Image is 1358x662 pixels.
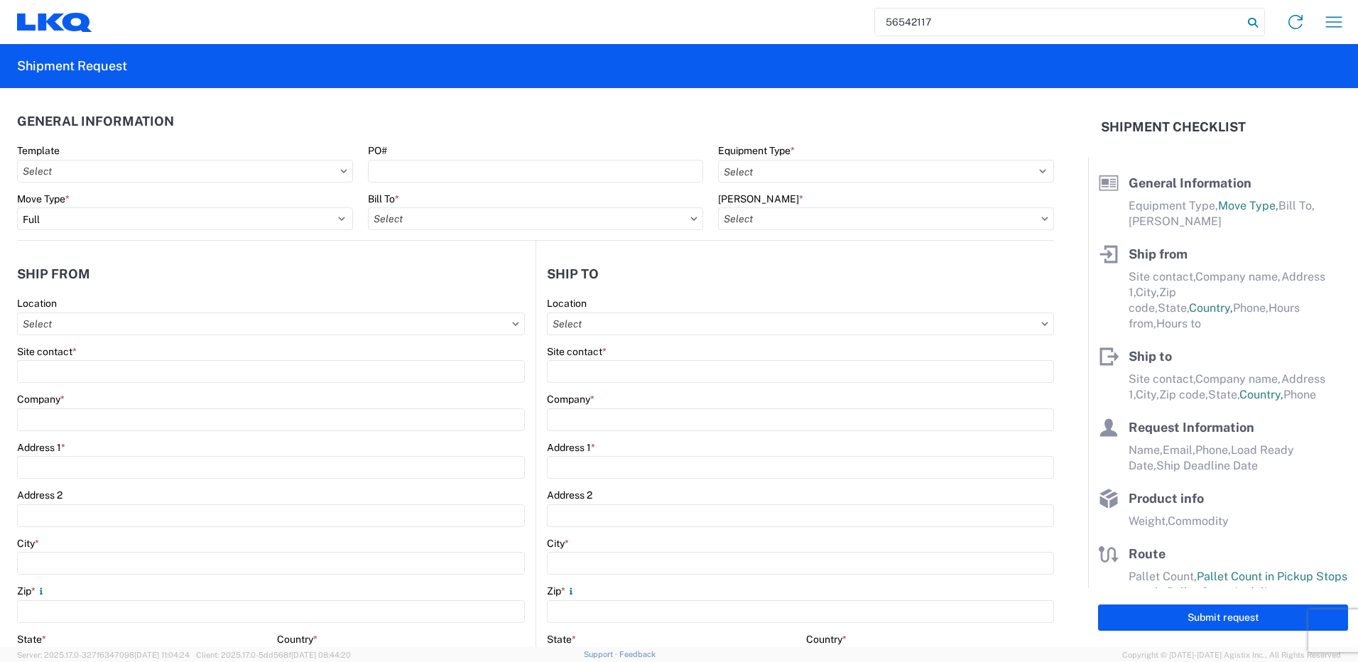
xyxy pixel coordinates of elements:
[718,144,795,157] label: Equipment Type
[17,58,127,75] h2: Shipment Request
[17,114,174,129] h2: General Information
[1195,443,1231,457] span: Phone,
[1129,546,1166,561] span: Route
[17,313,525,335] input: Select
[1098,604,1348,631] button: Submit request
[17,489,63,501] label: Address 2
[17,585,47,597] label: Zip
[1195,372,1281,386] span: Company name,
[196,651,351,659] span: Client: 2025.17.0-5dd568f
[1129,270,1195,283] span: Site contact,
[1208,388,1239,401] span: State,
[547,345,607,358] label: Site contact
[547,393,594,406] label: Company
[619,650,656,658] a: Feedback
[17,160,353,183] input: Select
[547,297,587,310] label: Location
[1156,459,1258,472] span: Ship Deadline Date
[1189,301,1233,315] span: Country,
[17,651,190,659] span: Server: 2025.17.0-327f6347098
[547,267,599,281] h2: Ship to
[17,144,60,157] label: Template
[1129,443,1163,457] span: Name,
[1159,388,1208,401] span: Zip code,
[1156,317,1201,330] span: Hours to
[718,207,1054,230] input: Select
[1233,301,1269,315] span: Phone,
[17,393,65,406] label: Company
[1129,199,1218,212] span: Equipment Type,
[1129,420,1254,435] span: Request Information
[1136,388,1159,401] span: City,
[547,441,595,454] label: Address 1
[547,585,577,597] label: Zip
[1168,514,1229,528] span: Commodity
[17,633,46,646] label: State
[1218,199,1278,212] span: Move Type,
[368,207,704,230] input: Select
[17,441,65,454] label: Address 1
[1129,246,1188,261] span: Ship from
[134,651,190,659] span: [DATE] 11:04:24
[1239,388,1283,401] span: Country,
[1158,301,1189,315] span: State,
[17,192,70,205] label: Move Type
[1129,570,1197,583] span: Pallet Count,
[547,489,592,501] label: Address 2
[368,144,387,157] label: PO#
[17,345,77,358] label: Site contact
[291,651,351,659] span: [DATE] 08:44:20
[1278,199,1315,212] span: Bill To,
[1129,514,1168,528] span: Weight,
[17,297,57,310] label: Location
[1129,570,1347,599] span: Pallet Count in Pickup Stops equals Pallet Count in delivery stops
[368,192,399,205] label: Bill To
[584,650,619,658] a: Support
[1129,175,1251,190] span: General Information
[1122,649,1341,661] span: Copyright © [DATE]-[DATE] Agistix Inc., All Rights Reserved
[1129,349,1172,364] span: Ship to
[1163,443,1195,457] span: Email,
[547,633,576,646] label: State
[17,537,39,550] label: City
[1129,215,1222,228] span: [PERSON_NAME]
[1129,372,1195,386] span: Site contact,
[17,267,90,281] h2: Ship from
[1129,491,1204,506] span: Product info
[277,633,317,646] label: Country
[1195,270,1281,283] span: Company name,
[718,192,803,205] label: [PERSON_NAME]
[1101,119,1246,136] h2: Shipment Checklist
[875,9,1243,36] input: Shipment, tracking or reference number
[547,537,569,550] label: City
[1136,286,1159,299] span: City,
[806,633,847,646] label: Country
[1283,388,1316,401] span: Phone
[547,313,1054,335] input: Select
